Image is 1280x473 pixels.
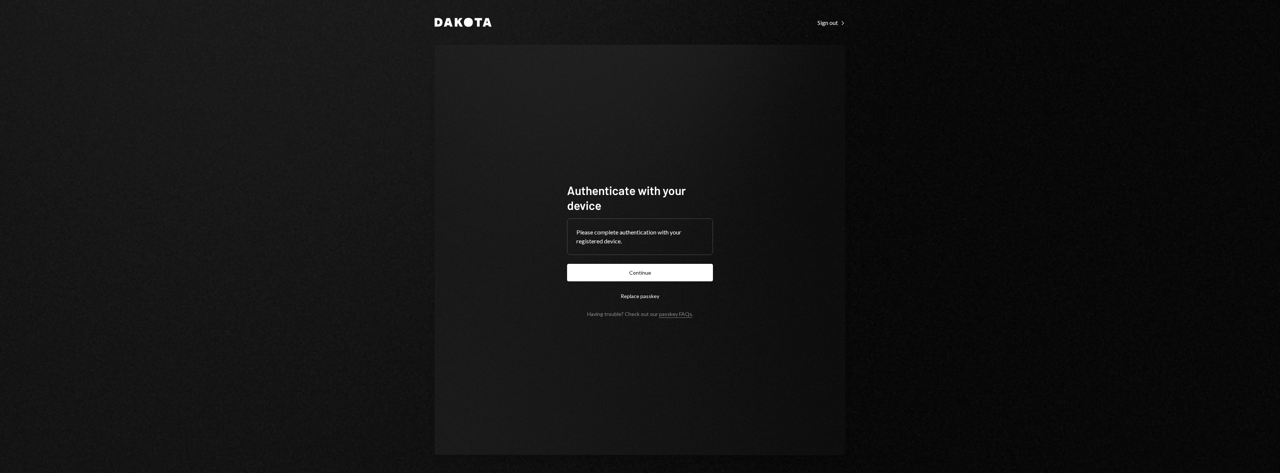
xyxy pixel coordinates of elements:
h1: Authenticate with your device [567,183,713,212]
button: Continue [567,264,713,281]
div: Sign out [817,19,845,26]
div: Having trouble? Check out our . [587,311,693,317]
a: passkey FAQs [659,311,692,318]
button: Replace passkey [567,287,713,305]
div: Please complete authentication with your registered device. [576,228,704,246]
a: Sign out [817,18,845,26]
